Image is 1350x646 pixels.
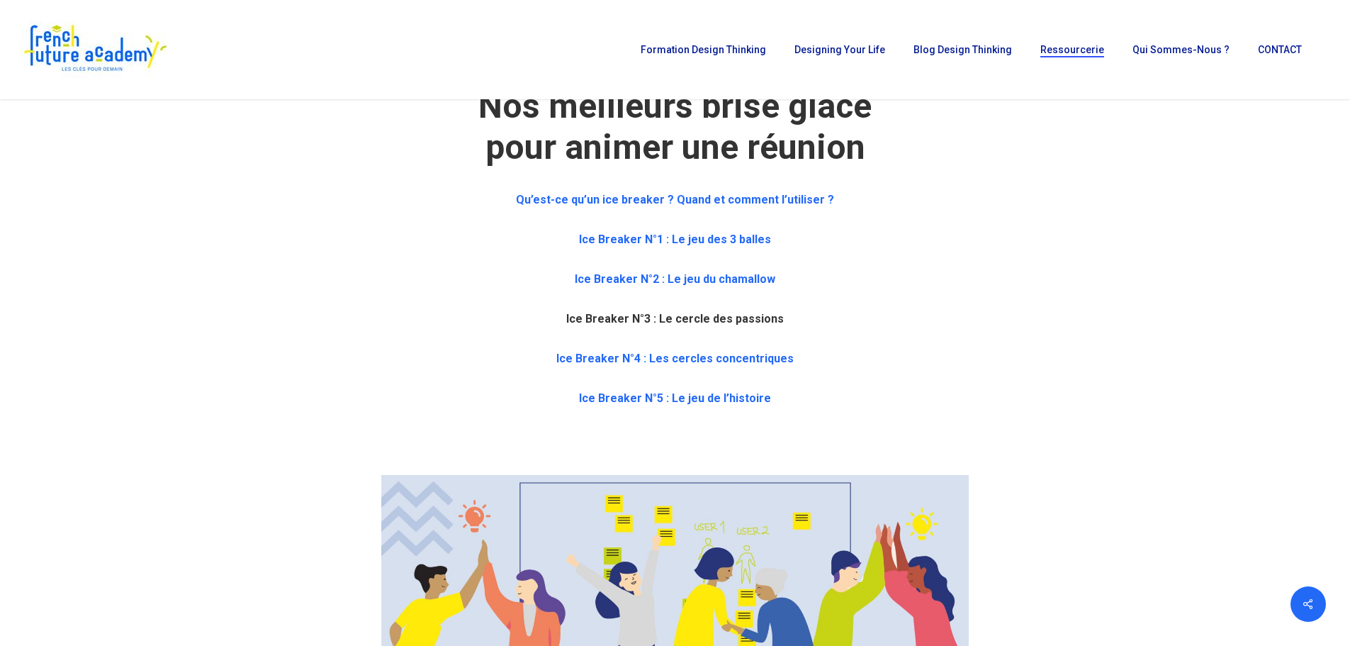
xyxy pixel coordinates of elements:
span: Qui sommes-nous ? [1132,44,1230,55]
a: Ice Breaker N°2 : Le jeu du chamallow [575,272,775,286]
a: Designing Your Life [787,45,892,55]
a: Blog Design Thinking [906,45,1019,55]
a: CONTACT [1251,45,1309,55]
a: Formation Design Thinking [634,45,773,55]
a: Qu’est-ce qu’un ice breaker ? Quand et comment l’utiliser ? [516,193,834,206]
h2: Nos meilleurs brise glace pour animer une réunion [441,86,909,168]
span: Blog Design Thinking [913,44,1012,55]
a: Ice Breaker N°3 : Le cercle des passions [566,312,784,325]
span: Formation Design Thinking [641,44,766,55]
a: Ice Breaker N°4 : Les cercles concentriques [556,352,794,365]
span: Designing Your Life [794,44,885,55]
span: CONTACT [1258,44,1302,55]
a: Ice Breaker N°5 : Le jeu de l’histoire [579,391,771,405]
a: Ice Breaker N°1 : Le jeu des 3 balles [579,233,771,246]
a: Ressourcerie [1033,45,1111,55]
a: Qui sommes-nous ? [1125,45,1237,55]
span: Ressourcerie [1040,44,1104,55]
img: French Future Academy [20,21,169,78]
